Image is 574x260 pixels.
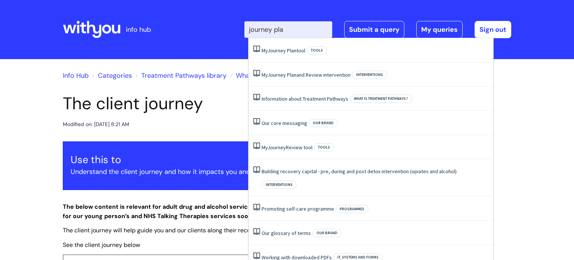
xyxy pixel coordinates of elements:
span: Our brand [309,119,338,127]
a: Our glossary of terms [262,230,311,236]
span: The client journey will help guide you and our clients along their recovery journey through diffe... [63,226,355,234]
a: Sign out [475,21,511,38]
span: Tools [307,46,327,55]
a: MyJourneyReview tool [262,144,312,151]
div: Modified on: [DATE] 8:21 AM [63,120,129,129]
a: Categories [98,71,132,80]
strong: The below content is relevant for adult drug and alcohol services only. We will develop resources... [63,203,349,220]
span: Journey [268,71,286,78]
a: Info Hub [63,71,89,80]
input: Search [244,21,332,38]
a: Our core messaging [262,120,307,126]
a: Promoting self-care programme [262,205,334,212]
span: Plan [287,71,296,78]
p: info hub [126,24,151,36]
span: Programmes [336,205,368,213]
div: | - [244,21,511,38]
span: Plan [287,47,296,54]
h3: Use this to [71,154,350,166]
a: Information about Treatment Pathways [262,95,348,102]
a: Building recovery capital - pre, during and post detox intervention (opiates and alcohol) [262,168,457,175]
a: MyJourney Plantool [262,47,305,54]
p: Understand the client journey and how it impacts you and our clients. [71,166,350,178]
span: Interventions [352,71,387,79]
span: Journey [268,47,286,54]
span: What is Treatment Pathways? [350,95,412,103]
li: What is Treatment Pathways? [228,70,327,82]
span: See the client journey below [63,241,140,249]
a: Treatment Pathways library [141,71,226,80]
span: Interventions [262,181,297,189]
a: MyJourney Planand Review intervention [262,71,351,78]
a: My queries [416,21,463,38]
span: Our brand [312,229,342,237]
li: Treatment Pathways library [134,70,226,82]
a: What is Treatment Pathways? [236,71,327,80]
span: Tools [314,143,334,152]
a: Submit a query [344,21,404,38]
li: Solution home [90,70,132,82]
span: Journey [268,144,286,151]
h1: The client journey [63,94,358,114]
